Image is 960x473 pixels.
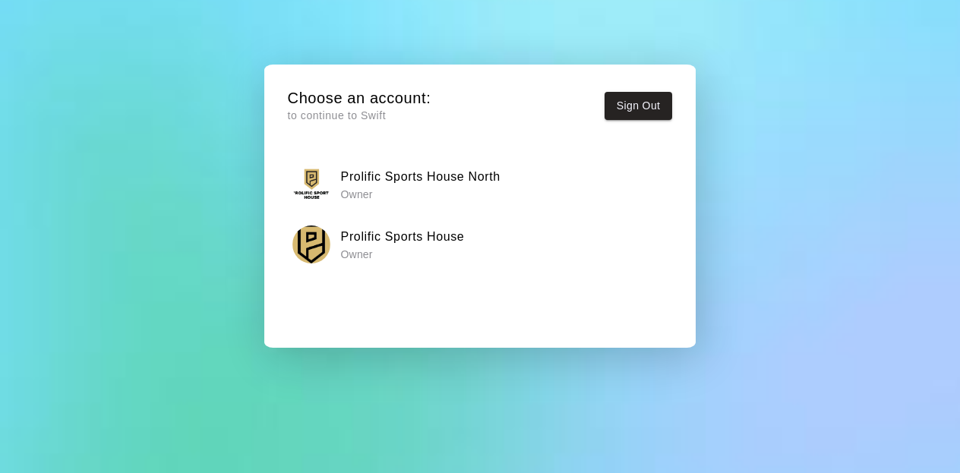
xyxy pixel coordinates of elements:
button: Sign Out [605,92,673,120]
p: Owner [341,187,501,202]
button: Prolific Sports House NorthProlific Sports House North Owner [288,160,673,208]
img: Prolific Sports House North [292,166,330,203]
h5: Choose an account: [288,88,431,109]
button: Prolific Sports HouseProlific Sports House Owner [288,221,673,269]
p: Owner [341,247,465,262]
h6: Prolific Sports House [341,227,465,247]
img: Prolific Sports House [292,225,330,263]
h6: Prolific Sports House North [341,167,501,187]
p: to continue to Swift [288,108,431,124]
